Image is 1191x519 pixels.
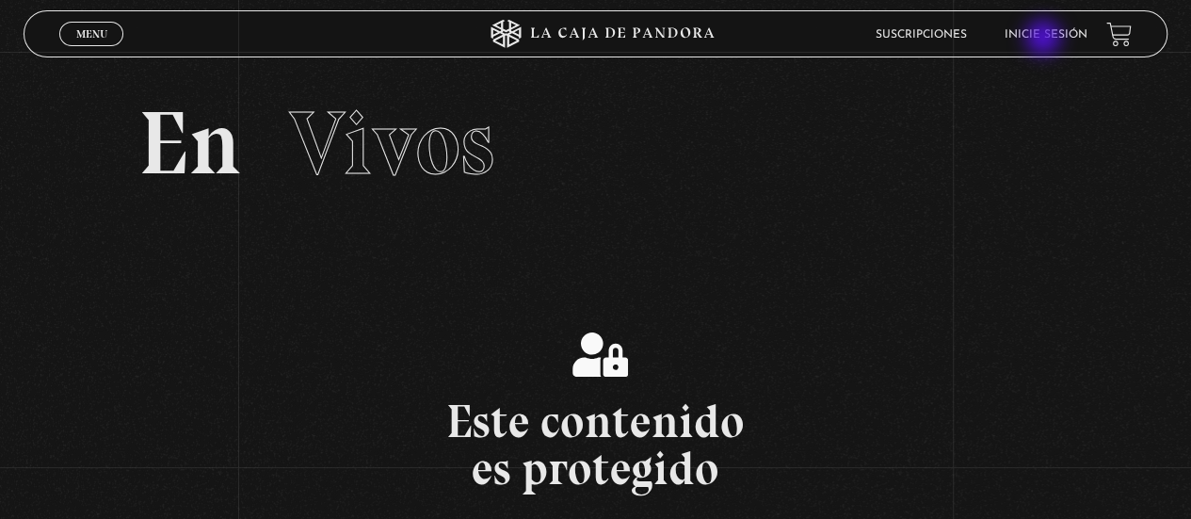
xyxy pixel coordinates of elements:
[138,99,1054,188] h2: En
[289,89,494,197] span: Vivos
[76,28,107,40] span: Menu
[876,29,967,41] a: Suscripciones
[1005,29,1087,41] a: Inicie sesión
[70,44,114,57] span: Cerrar
[1106,22,1132,47] a: View your shopping cart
